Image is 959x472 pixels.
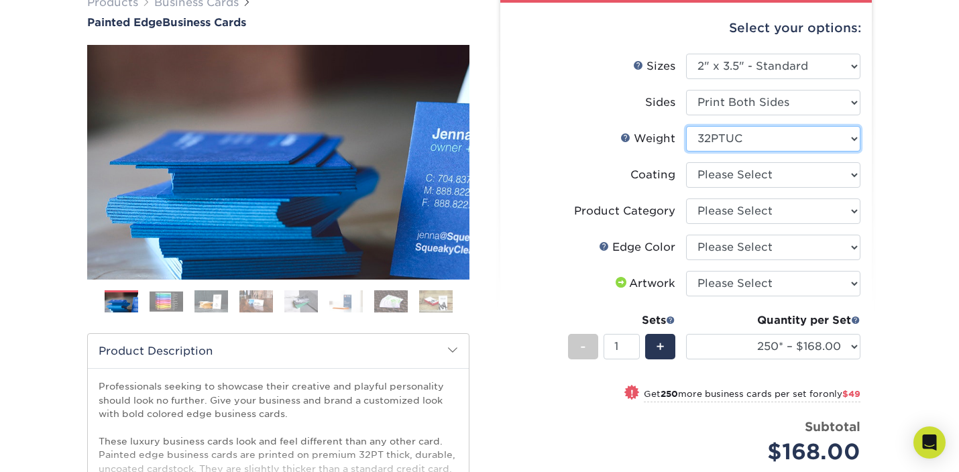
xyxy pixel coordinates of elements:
img: Business Cards 07 [374,290,408,313]
span: ! [630,386,634,400]
img: Business Cards 04 [239,290,273,313]
h1: Business Cards [87,16,469,29]
h2: Product Description [88,334,469,368]
strong: Subtotal [805,419,860,434]
span: Painted Edge [87,16,162,29]
img: Business Cards 03 [194,290,228,313]
div: Product Category [574,203,675,219]
img: Business Cards 05 [284,290,318,313]
div: $168.00 [696,436,860,468]
img: Business Cards 06 [329,290,363,313]
img: Business Cards 01 [105,286,138,319]
div: Coating [630,167,675,183]
strong: 250 [661,389,678,399]
div: Weight [620,131,675,147]
div: Sizes [633,58,675,74]
small: Get more business cards per set for [644,389,860,402]
div: Artwork [613,276,675,292]
div: Select your options: [511,3,861,54]
img: Business Cards 08 [419,290,453,313]
img: Business Cards 02 [150,291,183,312]
span: - [580,337,586,357]
div: Sides [645,95,675,111]
div: Sets [568,312,675,329]
span: $49 [842,389,860,399]
div: Edge Color [599,239,675,255]
span: only [823,389,860,399]
div: Quantity per Set [686,312,860,329]
a: Painted EdgeBusiness Cards [87,16,469,29]
span: + [656,337,665,357]
div: Open Intercom Messenger [913,426,946,459]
